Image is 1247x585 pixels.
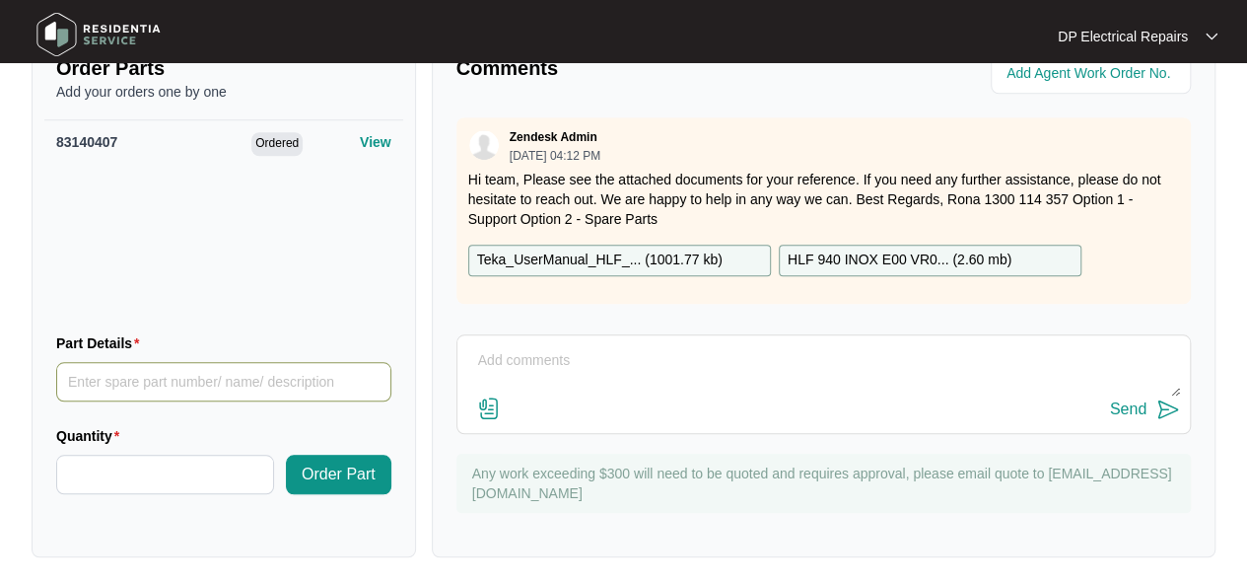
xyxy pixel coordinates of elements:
img: file-attachment-doc.svg [477,397,501,420]
p: DP Electrical Repairs [1058,27,1188,46]
button: Order Part [286,455,391,494]
p: Order Parts [56,54,391,82]
img: user.svg [469,130,499,160]
label: Part Details [56,333,148,353]
p: Hi team, Please see the attached documents for your reference. If you need any further assistance... [468,170,1179,229]
input: Part Details [56,362,391,402]
span: Order Part [302,463,376,486]
p: Any work exceeding $300 will need to be quoted and requires approval, please email quote to [EMAI... [472,464,1181,503]
p: Comments [456,54,810,82]
img: send-icon.svg [1156,398,1180,421]
p: View [360,132,391,152]
p: [DATE] 04:12 PM [510,150,600,162]
p: Zendesk Admin [510,129,597,145]
div: Send [1110,401,1146,418]
span: Ordered [251,132,303,156]
button: Send [1110,397,1180,423]
input: Quantity [57,456,273,493]
label: Quantity [56,426,127,446]
span: 83140407 [56,134,117,150]
input: Add Agent Work Order No. [1006,62,1179,86]
img: dropdown arrow [1206,32,1217,41]
p: Add your orders one by one [56,82,391,102]
p: Teka_UserManual_HLF_... ( 1001.77 kb ) [477,250,723,271]
img: residentia service logo [30,5,168,64]
p: HLF 940 INOX E00 VR0... ( 2.60 mb ) [788,250,1011,271]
